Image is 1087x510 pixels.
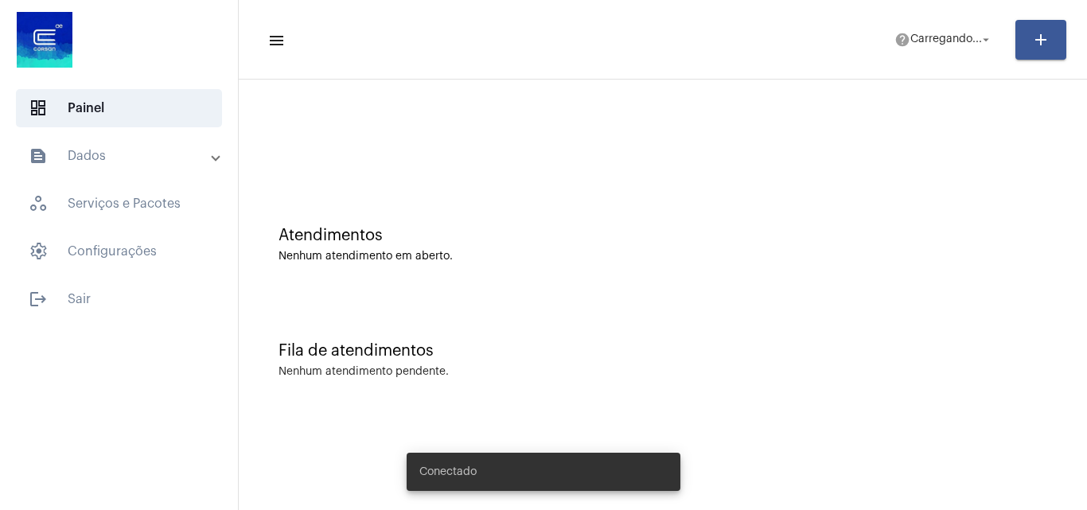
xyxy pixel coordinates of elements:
mat-icon: arrow_drop_down [979,33,993,47]
mat-icon: sidenav icon [29,146,48,165]
span: Painel [16,89,222,127]
span: Conectado [419,464,477,480]
span: Carregando... [910,34,982,45]
div: Nenhum atendimento pendente. [279,366,449,378]
mat-icon: sidenav icon [29,290,48,309]
span: sidenav icon [29,194,48,213]
mat-expansion-panel-header: sidenav iconDados [10,137,238,175]
span: sidenav icon [29,99,48,118]
mat-icon: sidenav icon [267,31,283,50]
div: Atendimentos [279,227,1047,244]
div: Fila de atendimentos [279,342,1047,360]
span: Sair [16,280,222,318]
span: Serviços e Pacotes [16,185,222,223]
mat-panel-title: Dados [29,146,212,165]
button: Carregando... [885,24,1003,56]
span: Configurações [16,232,222,271]
mat-icon: add [1031,30,1050,49]
img: d4669ae0-8c07-2337-4f67-34b0df7f5ae4.jpeg [13,8,76,72]
mat-icon: help [894,32,910,48]
span: sidenav icon [29,242,48,261]
div: Nenhum atendimento em aberto. [279,251,1047,263]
